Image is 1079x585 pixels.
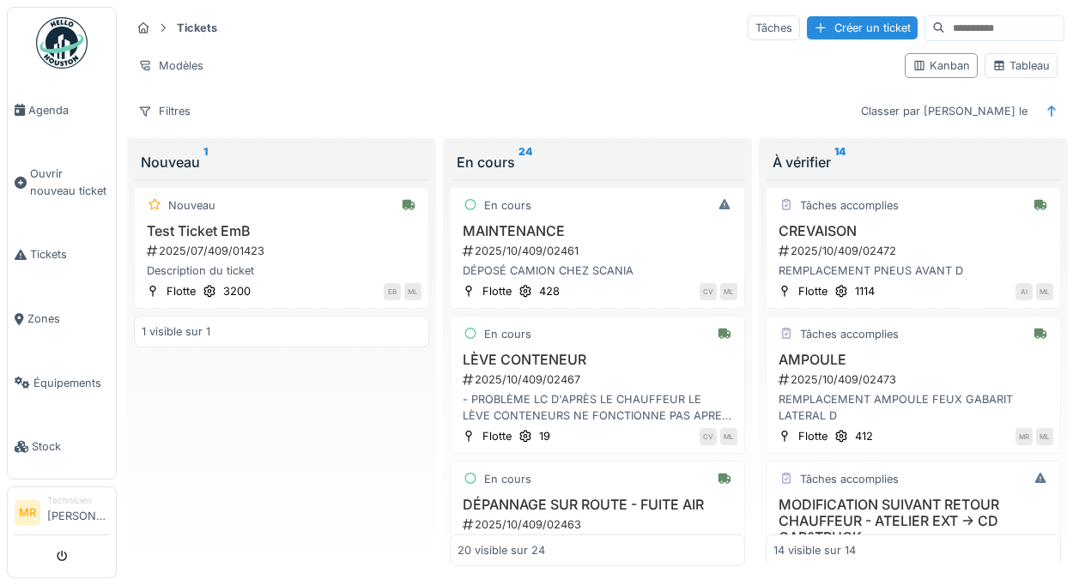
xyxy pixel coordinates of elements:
[800,326,899,342] div: Tâches accomplies
[8,351,116,415] a: Équipements
[1036,428,1053,445] div: ML
[142,323,210,340] div: 1 visible sur 1
[720,283,737,300] div: ML
[28,102,109,118] span: Agenda
[8,142,116,223] a: Ouvrir nouveau ticket
[404,283,421,300] div: ML
[748,15,800,40] div: Tâches
[47,494,109,507] div: Technicien
[773,152,1054,172] div: À vérifier
[800,471,899,487] div: Tâches accomplies
[1015,428,1033,445] div: MR
[773,352,1053,368] h3: AMPOULE
[15,500,40,526] li: MR
[853,99,1035,124] div: Classer par [PERSON_NAME] le
[912,57,970,74] div: Kanban
[807,16,918,39] div: Créer un ticket
[461,371,737,388] div: 2025/10/409/02467
[798,283,827,299] div: Flotte
[458,352,737,368] h3: LÈVE CONTENEUR
[777,371,1053,388] div: 2025/10/409/02473
[458,391,737,424] div: - PROBLÈME LC D'APRÈS LE CHAUFFEUR LE LÈVE CONTENEURS NE FONCTIONNE PAS APRES 30 MINUTES D'ESSAI ...
[8,78,116,142] a: Agenda
[461,243,737,259] div: 2025/10/409/02461
[798,428,827,444] div: Flotte
[992,57,1050,74] div: Tableau
[458,497,737,513] h3: DÉPANNAGE SUR ROUTE - FUITE AIR
[773,391,1053,424] div: REMPLACEMENT AMPOULE FEUX GABARIT LATERAL D
[30,166,109,198] span: Ouvrir nouveau ticket
[484,471,531,487] div: En cours
[1015,283,1033,300] div: AI
[539,428,550,444] div: 19
[15,494,109,535] a: MR Technicien[PERSON_NAME]
[8,415,116,479] a: Stock
[27,311,109,327] span: Zones
[203,152,208,172] sup: 1
[223,283,251,299] div: 3200
[145,243,421,259] div: 2025/07/409/01423
[800,197,899,214] div: Tâches accomplies
[773,262,1053,279] div: REMPLACEMENT PNEUS AVANT D
[834,152,846,172] sup: 14
[773,542,856,558] div: 14 visible sur 14
[142,262,421,279] div: Description du ticket
[458,262,737,279] div: DÉPOSÉ CAMION CHEZ SCANIA
[720,428,737,445] div: ML
[142,223,421,239] h3: Test Ticket EmB
[130,99,198,124] div: Filtres
[8,286,116,351] a: Zones
[32,438,109,455] span: Stock
[484,197,531,214] div: En cours
[700,428,717,445] div: CV
[170,20,224,36] strong: Tickets
[700,283,717,300] div: CV
[855,283,875,299] div: 1114
[8,223,116,287] a: Tickets
[482,428,512,444] div: Flotte
[167,283,196,299] div: Flotte
[30,246,109,262] span: Tickets
[47,494,109,531] li: [PERSON_NAME]
[457,152,738,172] div: En cours
[773,497,1053,546] h3: MODIFICATION SUIVANT RETOUR CHAUFFEUR - ATELIER EXT -> CD CAR&TRUCK
[518,152,532,172] sup: 24
[33,375,109,391] span: Équipements
[130,53,211,78] div: Modèles
[168,197,215,214] div: Nouveau
[141,152,422,172] div: Nouveau
[777,243,1053,259] div: 2025/10/409/02472
[36,17,88,69] img: Badge_color-CXgf-gQk.svg
[458,223,737,239] h3: MAINTENANCE
[484,326,531,342] div: En cours
[773,223,1053,239] h3: CREVAISON
[539,283,560,299] div: 428
[458,542,545,558] div: 20 visible sur 24
[384,283,401,300] div: EB
[1036,283,1053,300] div: ML
[461,516,737,533] div: 2025/10/409/02463
[482,283,512,299] div: Flotte
[855,428,873,444] div: 412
